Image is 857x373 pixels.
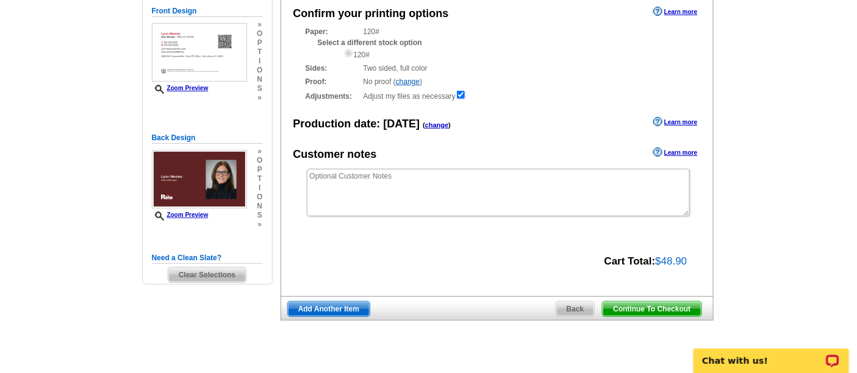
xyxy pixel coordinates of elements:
strong: Proof: [306,76,360,87]
span: o [257,29,262,38]
span: Clear Selections [168,268,246,282]
span: i [257,57,262,66]
div: Production date: [293,116,451,132]
img: small-thumb.jpg [152,23,247,82]
span: $48.90 [656,255,687,267]
span: » [257,147,262,156]
a: Back [556,301,595,317]
span: Continue To Checkout [603,302,701,316]
span: t [257,174,262,183]
strong: Cart Total: [604,255,656,267]
span: p [257,165,262,174]
img: small-thumb.jpg [152,150,247,208]
a: Add Another Item [287,301,370,317]
h5: Need a Clean Slate? [152,252,263,264]
span: Add Another Item [288,302,370,316]
div: 120# [306,26,689,60]
a: Learn more [653,147,697,157]
h5: Back Design [152,132,263,144]
iframe: LiveChat chat widget [686,335,857,373]
span: n [257,202,262,211]
span: s [257,84,262,93]
strong: Adjustments: [306,91,360,102]
strong: Paper: [306,26,360,37]
a: change [396,77,420,86]
span: o [257,193,262,202]
span: ( ) [423,121,451,129]
strong: Select a different stock option [318,38,422,47]
span: » [257,93,262,102]
a: Learn more [653,117,697,127]
span: n [257,75,262,84]
div: Confirm your printing options [293,5,449,22]
div: Customer notes [293,146,377,163]
span: » [257,220,262,229]
span: Back [556,302,595,316]
h5: Front Design [152,5,263,17]
div: Adjust my files as necessary [306,90,689,102]
span: p [257,38,262,48]
span: i [257,183,262,193]
span: o [257,66,262,75]
a: change [425,121,449,129]
span: s [257,211,262,220]
strong: Sides: [306,63,360,74]
span: » [257,20,262,29]
span: [DATE] [384,118,420,130]
span: o [257,156,262,165]
a: Zoom Preview [152,85,209,91]
div: 120# [343,48,689,60]
a: Learn more [653,7,697,16]
span: t [257,48,262,57]
div: Two sided, full color [306,63,689,74]
a: Zoom Preview [152,211,209,218]
div: No proof ( ) [306,76,689,87]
